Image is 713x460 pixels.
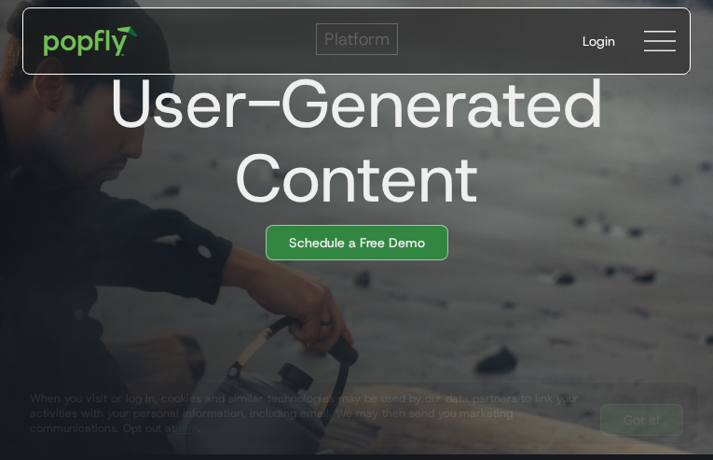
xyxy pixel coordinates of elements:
h1: User-Generated Content [7,66,691,216]
div: When you visit or log in, cookies and similar technologies may be used by our data partners to li... [30,391,585,436]
a: Login [568,17,630,65]
a: here [175,421,199,436]
div: Login [583,32,615,50]
a: Schedule a Free Demo [266,225,448,260]
a: Got It! [600,404,683,436]
a: home [31,13,151,69]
